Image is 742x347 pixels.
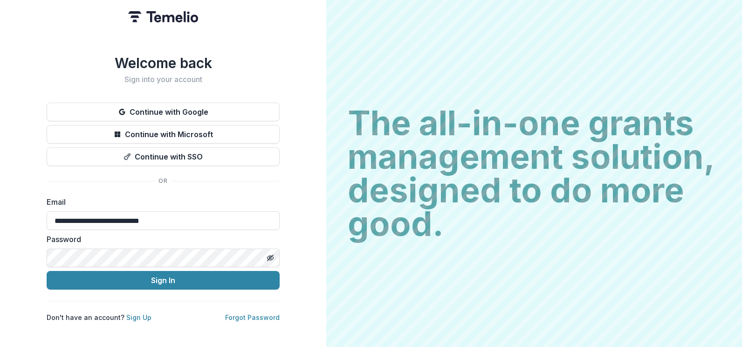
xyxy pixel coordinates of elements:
a: Forgot Password [225,313,280,321]
button: Continue with Microsoft [47,125,280,144]
img: Temelio [128,11,198,22]
button: Continue with SSO [47,147,280,166]
a: Sign Up [126,313,151,321]
h1: Welcome back [47,55,280,71]
button: Continue with Google [47,103,280,121]
label: Email [47,196,274,208]
p: Don't have an account? [47,312,151,322]
label: Password [47,234,274,245]
button: Toggle password visibility [263,250,278,265]
h2: Sign into your account [47,75,280,84]
button: Sign In [47,271,280,290]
